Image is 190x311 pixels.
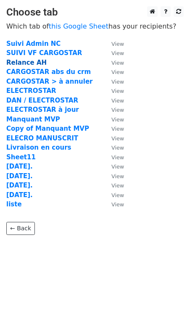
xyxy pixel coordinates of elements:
h3: Choose tab [6,6,184,18]
a: View [103,153,124,161]
a: Manquant MVP [6,116,60,123]
a: View [103,125,124,132]
small: View [111,173,124,179]
small: View [111,88,124,94]
a: View [103,87,124,95]
a: CARGOSTAR > à annuler [6,78,93,85]
a: View [103,40,124,47]
a: Copy of Manquant MVP [6,125,89,132]
a: View [103,97,124,104]
a: View [103,116,124,123]
a: DAN / ELECTROSTAR [6,97,78,104]
a: View [103,172,124,180]
a: ELECRO MANUSCRIT [6,134,78,142]
small: View [111,182,124,189]
a: View [103,191,124,199]
small: View [111,145,124,151]
small: View [111,41,124,47]
p: Which tab of has your recipients? [6,22,184,31]
a: Suivi Admin NC [6,40,61,47]
a: ELECTROSTAR [6,87,56,95]
a: CARGOSTAR abs du crm [6,68,91,76]
a: [DATE]. [6,163,33,170]
small: View [111,60,124,66]
small: View [111,69,124,75]
a: View [103,49,124,57]
small: View [111,98,124,104]
a: [DATE]. [6,172,33,180]
small: View [111,79,124,85]
a: View [103,106,124,113]
a: SUIVI VF CARGOSTAR [6,49,82,57]
small: View [111,50,124,56]
a: View [103,163,124,170]
a: Relance AH [6,59,47,66]
a: View [103,68,124,76]
small: View [111,192,124,198]
a: this Google Sheet [49,22,108,30]
small: View [111,201,124,208]
a: View [103,182,124,189]
small: View [111,107,124,113]
small: View [111,154,124,161]
a: View [103,134,124,142]
a: View [103,200,124,208]
small: View [111,135,124,142]
a: ELECTROSTAR à jour [6,106,79,113]
small: View [111,163,124,170]
a: ← Back [6,222,35,235]
small: View [111,116,124,123]
a: liste [6,200,22,208]
a: View [103,78,124,85]
small: View [111,126,124,132]
a: Livraison en cours [6,144,71,151]
a: Sheet11 [6,153,36,161]
a: View [103,144,124,151]
a: [DATE]. [6,191,33,199]
a: View [103,59,124,66]
a: [DATE]. [6,182,33,189]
